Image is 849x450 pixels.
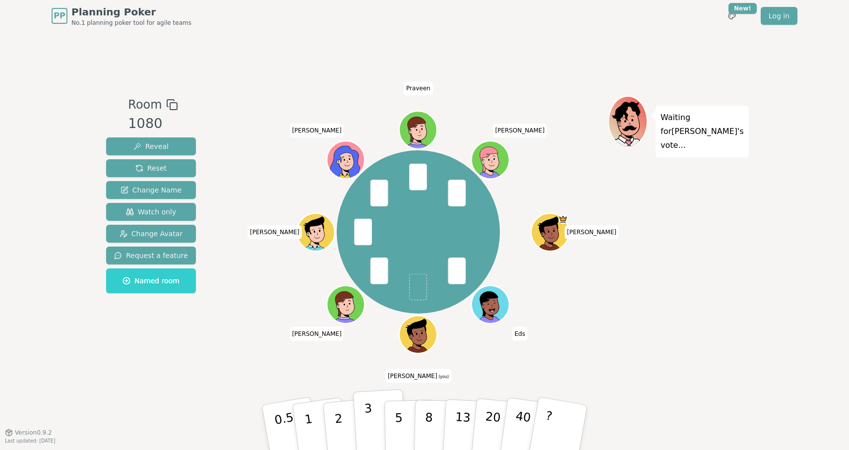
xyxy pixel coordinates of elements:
[71,19,191,27] span: No.1 planning poker tool for agile teams
[728,3,757,14] div: New!
[15,429,52,437] span: Version 0.9.2
[385,369,451,383] span: Click to change your name
[120,229,183,239] span: Change Avatar
[723,7,741,25] button: New!
[106,247,196,264] button: Request a feature
[106,225,196,243] button: Change Avatar
[106,203,196,221] button: Watch only
[661,111,744,152] p: Waiting for [PERSON_NAME] 's vote...
[247,225,302,239] span: Click to change your name
[122,276,180,286] span: Named room
[106,137,196,155] button: Reveal
[492,124,547,137] span: Click to change your name
[5,429,52,437] button: Version0.9.2
[71,5,191,19] span: Planning Poker
[128,96,162,114] span: Room
[761,7,797,25] a: Log in
[564,225,619,239] span: Click to change your name
[133,141,169,151] span: Reveal
[106,181,196,199] button: Change Name
[52,5,191,27] a: PPPlanning PokerNo.1 planning poker tool for agile teams
[404,81,433,95] span: Click to change your name
[54,10,65,22] span: PP
[558,214,568,224] span: Isaac is the host
[135,163,167,173] span: Reset
[128,114,178,134] div: 1080
[121,185,182,195] span: Change Name
[114,251,188,260] span: Request a feature
[512,327,528,341] span: Click to change your name
[290,327,344,341] span: Click to change your name
[106,159,196,177] button: Reset
[437,374,449,379] span: (you)
[5,438,56,444] span: Last updated: [DATE]
[126,207,177,217] span: Watch only
[401,317,436,352] button: Click to change your avatar
[106,268,196,293] button: Named room
[290,124,344,137] span: Click to change your name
